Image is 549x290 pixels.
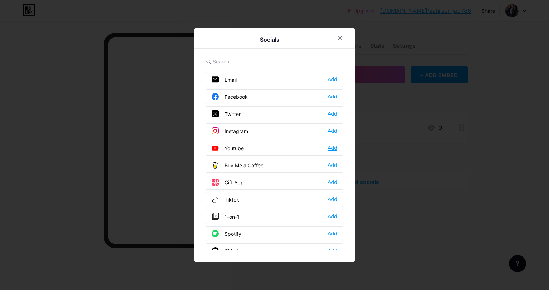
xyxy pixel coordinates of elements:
[212,144,244,152] div: Youtube
[212,230,241,237] div: Spotify
[328,127,337,134] div: Add
[212,127,248,134] div: Instagram
[328,162,337,169] div: Add
[328,179,337,186] div: Add
[213,58,292,65] input: Search
[328,76,337,83] div: Add
[328,196,337,203] div: Add
[212,179,244,186] div: Gift App
[328,213,337,220] div: Add
[212,162,263,169] div: Buy Me a Coffee
[212,213,240,220] div: 1-on-1
[328,230,337,237] div: Add
[212,93,248,100] div: Facebook
[212,110,241,117] div: Twitter
[212,76,237,83] div: Email
[212,247,240,254] div: Github
[212,196,239,203] div: Tiktok
[328,93,337,100] div: Add
[328,144,337,152] div: Add
[328,247,337,254] div: Add
[260,35,279,44] div: Socials
[328,110,337,117] div: Add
